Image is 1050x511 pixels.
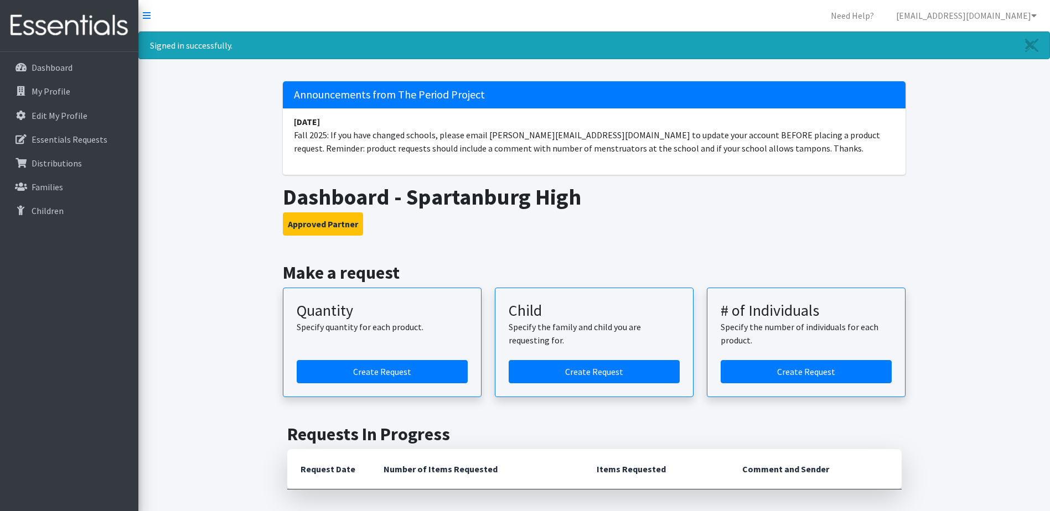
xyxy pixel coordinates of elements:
a: Create a request by number of individuals [721,360,892,383]
th: Request Date [287,449,370,489]
img: HumanEssentials [4,7,134,44]
h3: Child [509,301,680,320]
div: Signed in successfully. [138,32,1050,59]
p: Specify quantity for each product. [297,320,468,333]
button: Approved Partner [283,212,363,236]
h2: Requests In Progress [287,424,902,445]
a: [EMAIL_ADDRESS][DOMAIN_NAME] [887,4,1046,27]
p: Specify the family and child you are requesting for. [509,320,680,347]
a: Essentials Requests [4,128,134,150]
h3: # of Individuals [721,301,892,320]
p: Essentials Requests [32,134,107,145]
h5: Announcements from The Period Project [283,81,906,108]
a: My Profile [4,80,134,102]
th: Items Requested [583,449,729,489]
a: Create a request by quantity [297,360,468,383]
a: Need Help? [822,4,883,27]
h2: Make a request [283,262,906,283]
h3: Quantity [297,301,468,320]
a: Dashboard [4,56,134,79]
li: Fall 2025: If you have changed schools, please email [PERSON_NAME][EMAIL_ADDRESS][DOMAIN_NAME] to... [283,108,906,161]
h1: Dashboard - Spartanburg High [283,184,906,210]
p: Distributions [32,158,82,169]
p: Edit My Profile [32,110,87,121]
p: Children [32,205,64,216]
a: Create a request for a child or family [509,360,680,383]
a: Children [4,200,134,222]
a: Edit My Profile [4,105,134,127]
a: Families [4,176,134,198]
a: Distributions [4,152,134,174]
th: Comment and Sender [729,449,901,489]
a: Close [1014,32,1049,59]
p: Families [32,181,63,192]
strong: [DATE] [294,116,320,127]
p: Dashboard [32,62,73,73]
p: My Profile [32,86,70,97]
p: Specify the number of individuals for each product. [721,320,892,347]
th: Number of Items Requested [370,449,584,489]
